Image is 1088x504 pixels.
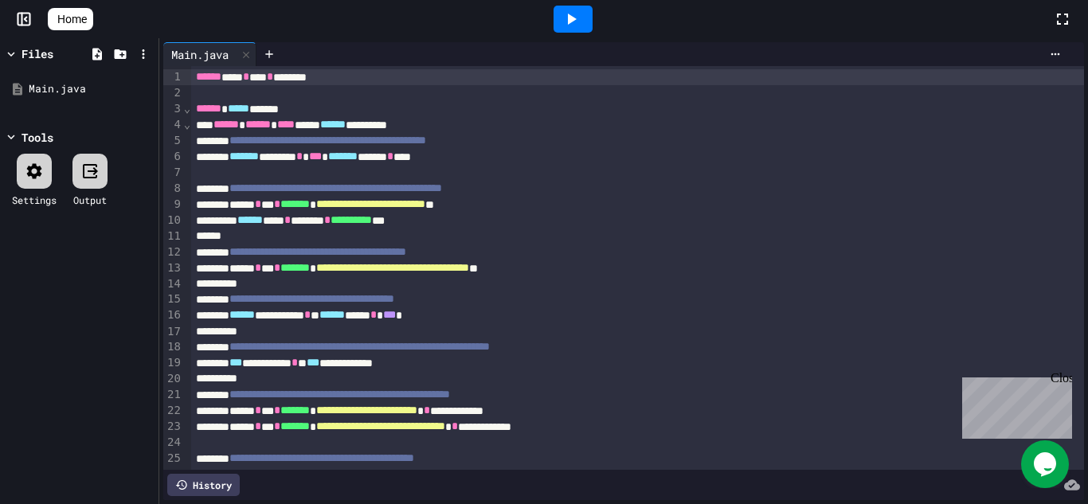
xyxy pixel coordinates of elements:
div: 5 [163,133,183,149]
div: 26 [163,467,183,483]
span: Fold line [183,118,191,131]
iframe: chat widget [956,371,1072,439]
div: 22 [163,403,183,419]
div: 18 [163,339,183,355]
div: 6 [163,149,183,165]
div: 19 [163,355,183,371]
div: 25 [163,451,183,467]
div: 4 [163,117,183,133]
div: 21 [163,387,183,403]
div: 23 [163,419,183,435]
div: Main.java [163,46,237,63]
iframe: chat widget [1021,440,1072,488]
div: 17 [163,324,183,340]
div: 8 [163,181,183,197]
div: Chat with us now!Close [6,6,110,101]
span: Home [57,11,87,27]
div: Output [73,193,107,207]
div: 3 [163,101,183,117]
div: Settings [12,193,57,207]
div: Main.java [29,81,153,97]
div: 14 [163,276,183,292]
div: Files [22,45,53,62]
div: 24 [163,435,183,451]
div: 2 [163,85,183,101]
div: 20 [163,371,183,387]
div: 13 [163,260,183,276]
div: 11 [163,229,183,244]
div: Tools [22,129,53,146]
span: Fold line [183,102,191,115]
div: 15 [163,291,183,307]
div: 16 [163,307,183,323]
div: History [167,474,240,496]
div: 12 [163,244,183,260]
div: 7 [163,165,183,181]
div: 1 [163,69,183,85]
div: Main.java [163,42,256,66]
a: Home [48,8,93,30]
div: 10 [163,213,183,229]
div: 9 [163,197,183,213]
